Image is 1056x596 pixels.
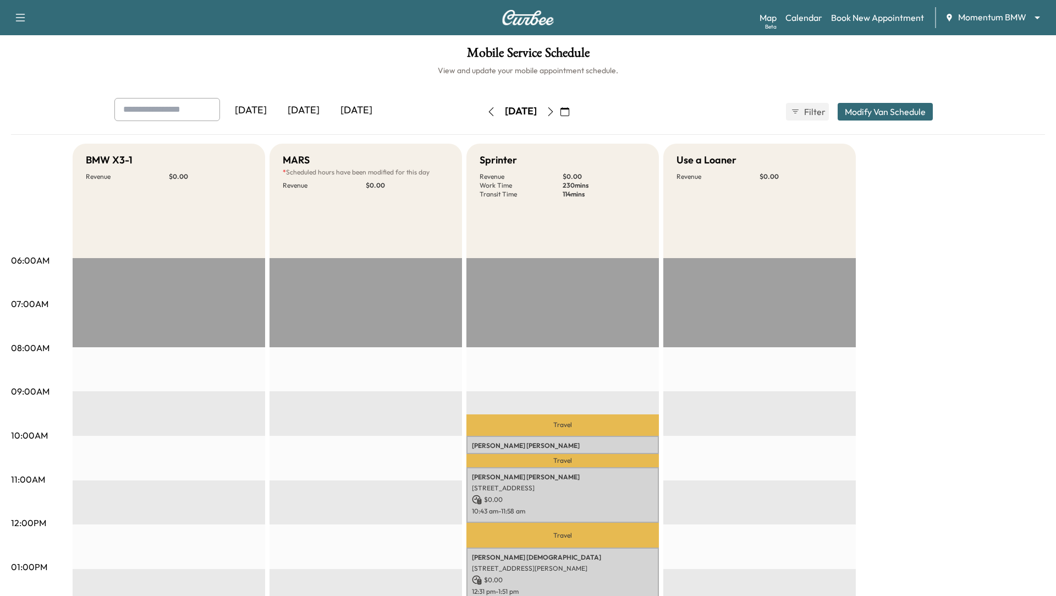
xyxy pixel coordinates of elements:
[472,473,653,482] p: [PERSON_NAME] [PERSON_NAME]
[676,152,736,168] h5: Use a Loaner
[760,11,777,24] a: MapBeta
[472,587,653,596] p: 12:31 pm - 1:51 pm
[11,429,48,442] p: 10:00AM
[563,172,646,181] p: $ 0.00
[86,152,133,168] h5: BMW X3-1
[283,181,366,190] p: Revenue
[466,523,659,547] p: Travel
[472,452,653,461] p: [STREET_ADDRESS][US_STATE]
[472,507,653,516] p: 10:43 am - 11:58 am
[11,297,48,310] p: 07:00AM
[472,441,653,450] p: [PERSON_NAME] [PERSON_NAME]
[563,190,646,199] p: 114 mins
[563,181,646,190] p: 230 mins
[838,103,933,121] button: Modify Van Schedule
[11,65,1045,76] h6: View and update your mobile appointment schedule.
[502,10,554,25] img: Curbee Logo
[480,181,563,190] p: Work Time
[11,473,45,486] p: 11:00AM
[472,564,653,573] p: [STREET_ADDRESS][PERSON_NAME]
[11,341,50,354] p: 08:00AM
[11,254,50,267] p: 06:00AM
[804,105,824,118] span: Filter
[480,152,517,168] h5: Sprinter
[11,516,46,529] p: 12:00PM
[277,98,330,123] div: [DATE]
[676,172,760,181] p: Revenue
[466,414,659,436] p: Travel
[958,11,1026,24] span: Momentum BMW
[472,575,653,585] p: $ 0.00
[466,454,659,467] p: Travel
[86,172,169,181] p: Revenue
[480,172,563,181] p: Revenue
[11,385,50,398] p: 09:00AM
[785,11,822,24] a: Calendar
[169,172,252,181] p: $ 0.00
[760,172,843,181] p: $ 0.00
[472,495,653,505] p: $ 0.00
[330,98,383,123] div: [DATE]
[366,181,449,190] p: $ 0.00
[224,98,277,123] div: [DATE]
[283,168,449,177] p: Scheduled hours have been modified for this day
[11,46,1045,65] h1: Mobile Service Schedule
[11,560,47,573] p: 01:00PM
[480,190,563,199] p: Transit Time
[472,553,653,562] p: [PERSON_NAME] [DEMOGRAPHIC_DATA]
[831,11,924,24] a: Book New Appointment
[283,152,310,168] h5: MARS
[765,23,777,31] div: Beta
[786,103,829,121] button: Filter
[505,105,537,118] div: [DATE]
[472,484,653,493] p: [STREET_ADDRESS]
